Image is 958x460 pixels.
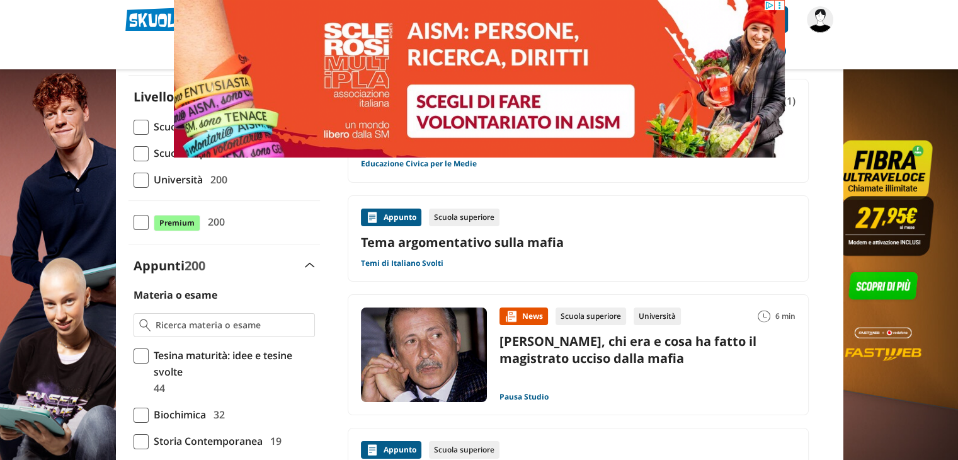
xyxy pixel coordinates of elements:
label: Livello [134,88,174,105]
span: 200 [205,171,227,188]
a: Temi di Italiano Svolti [361,258,443,268]
span: 200 [185,257,205,274]
div: News [499,308,548,325]
span: Biochimica [149,406,206,423]
span: 200 [203,214,225,230]
img: Appunti contenuto [366,444,379,456]
span: 19 [265,433,282,449]
label: Appunti [134,257,205,274]
img: Ricerca materia o esame [139,319,151,331]
span: Università [149,171,203,188]
input: Ricerca materia o esame [156,319,309,331]
div: Appunto [361,209,421,226]
span: Premium [154,215,200,231]
div: Scuola superiore [429,209,499,226]
a: Educazione Civica per le Medie [361,159,477,169]
span: 44 [149,380,165,396]
img: Apri e chiudi sezione [305,263,315,268]
label: Materia o esame [134,288,217,302]
div: Scuola superiore [556,308,626,325]
span: Scuola Superiore [149,145,235,161]
span: (1) [784,93,795,109]
a: [PERSON_NAME], chi era e cosa ha fatto il magistrato ucciso dalla mafia [499,333,756,367]
img: Immagine news [361,308,487,402]
span: Tesina maturità: idee e tesine svolte [149,347,315,380]
div: Scuola superiore [429,441,499,459]
a: Pausa Studio [499,392,549,402]
img: Tempo lettura [758,310,770,323]
span: Scuola Media [149,118,217,135]
img: News contenuto [505,310,517,323]
a: Tema argomentativo sulla mafia [361,234,795,251]
span: Storia Contemporanea [149,433,263,449]
span: 32 [208,406,225,423]
div: Appunto [361,441,421,459]
img: Appunti contenuto [366,211,379,224]
img: melaniadoc [807,6,833,33]
div: Università [634,308,681,325]
span: 6 min [775,308,795,325]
